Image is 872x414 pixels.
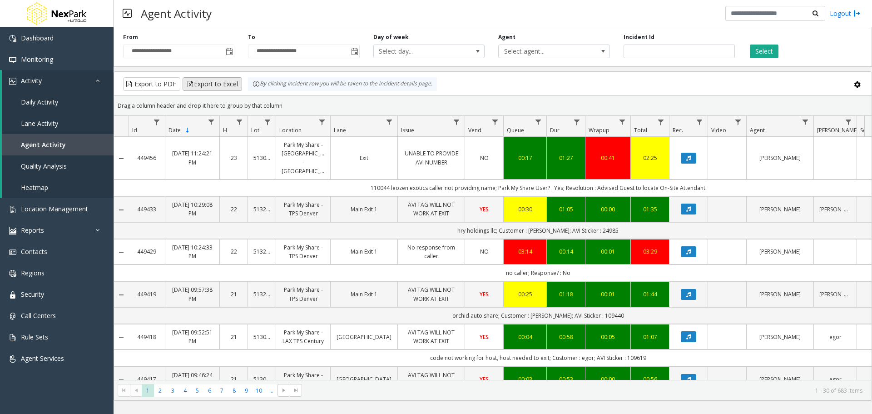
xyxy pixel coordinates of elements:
span: NO [480,248,489,255]
a: Main Exit 1 [336,247,392,256]
a: 01:27 [552,154,580,162]
span: Regions [21,269,45,277]
span: Issue [401,126,414,134]
span: YES [480,290,489,298]
a: Date Filter Menu [205,116,218,128]
span: Page 4 [179,384,191,397]
a: YES [471,290,498,299]
span: Page 9 [240,384,253,397]
a: 00:03 [509,375,541,384]
a: [DATE] 09:46:24 PM [171,371,214,388]
span: Page 11 [265,384,277,397]
span: Total [634,126,647,134]
a: UNABLE TO PROVIDE AVI NUMBER [403,149,459,166]
div: 03:29 [636,247,664,256]
a: [PERSON_NAME] [752,333,808,341]
a: Video Filter Menu [732,116,744,128]
a: Vend Filter Menu [489,116,501,128]
button: Export to Excel [183,77,242,91]
a: Lane Activity [2,113,114,134]
img: 'icon' [9,249,16,256]
span: Call Centers [21,311,56,320]
span: Rule Sets [21,333,48,341]
span: YES [480,375,489,383]
a: YES [471,375,498,384]
span: Page 7 [216,384,228,397]
a: 449456 [134,154,159,162]
div: 00:56 [636,375,664,384]
a: Dur Filter Menu [571,116,583,128]
span: Monitoring [21,55,53,64]
a: [PERSON_NAME] [752,154,808,162]
a: 21 [225,290,242,299]
a: 00:01 [591,290,625,299]
a: 01:18 [552,290,580,299]
a: [PERSON_NAME] [752,290,808,299]
span: Dur [550,126,560,134]
a: 00:00 [591,375,625,384]
a: Logout [830,9,861,18]
span: Toggle popup [224,45,234,58]
a: AVI TAG WILL NOT WORK AT EXIT [403,328,459,345]
a: 513010 [253,375,270,384]
a: Heatmap [2,177,114,198]
span: Agent [750,126,765,134]
kendo-pager-info: 1 - 30 of 683 items [307,387,862,394]
span: Activity [21,76,42,85]
a: H Filter Menu [233,116,246,128]
a: [DATE] 09:52:51 PM [171,328,214,345]
a: Main Exit 1 [336,205,392,214]
a: 02:25 [636,154,664,162]
a: Park My Share - [GEOGRAPHIC_DATA] - [GEOGRAPHIC_DATA] [282,140,325,175]
span: Dashboard [21,34,54,42]
a: 22 [225,205,242,214]
div: 00:04 [509,333,541,341]
img: 'icon' [9,334,16,341]
span: Page 1 [142,384,154,397]
button: Select [750,45,778,58]
a: [PERSON_NAME] [752,247,808,256]
a: Exit [336,154,392,162]
a: 01:44 [636,290,664,299]
span: Sortable [184,127,191,134]
a: 00:25 [509,290,541,299]
a: 449433 [134,205,159,214]
div: 00:30 [509,205,541,214]
a: Total Filter Menu [655,116,667,128]
span: Video [711,126,726,134]
a: [DATE] 10:24:33 PM [171,243,214,260]
a: 23 [225,154,242,162]
span: Page 8 [228,384,240,397]
a: [PERSON_NAME] [752,375,808,384]
a: Lot Filter Menu [262,116,274,128]
a: NO [471,154,498,162]
span: [PERSON_NAME] [817,126,858,134]
span: Reports [21,226,44,234]
a: Park My Share - TPS Denver [282,243,325,260]
label: Day of week [373,33,409,41]
img: 'icon' [9,227,16,234]
h3: Agent Activity [136,2,216,25]
img: 'icon' [9,35,16,42]
a: 01:35 [636,205,664,214]
a: Lane Filter Menu [383,116,396,128]
span: Agent Activity [21,140,66,149]
img: 'icon' [9,313,16,320]
img: pageIcon [123,2,132,25]
a: 449429 [134,247,159,256]
span: YES [480,205,489,213]
div: 00:00 [591,205,625,214]
a: 513282 [253,205,270,214]
div: 00:58 [552,333,580,341]
a: Collapse Details [114,291,129,299]
span: Page 5 [191,384,203,397]
a: Park My Share - TPS Denver [282,285,325,303]
a: 449419 [134,290,159,299]
span: Select day... [374,45,462,58]
a: egor [819,375,851,384]
a: Queue Filter Menu [532,116,545,128]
